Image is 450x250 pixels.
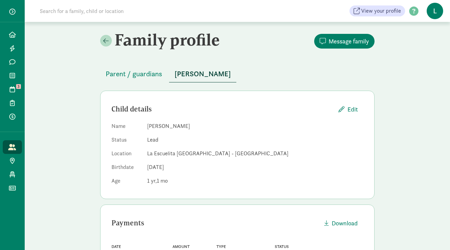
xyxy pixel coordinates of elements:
a: [PERSON_NAME] [169,70,236,78]
iframe: Chat Widget [416,217,450,250]
span: Edit [347,105,358,114]
button: Download [319,216,363,231]
button: Parent / guardians [100,66,168,82]
button: [PERSON_NAME] [169,66,236,82]
span: Date [111,244,121,249]
div: Payments [111,218,319,228]
input: Search for a family, child or location [36,4,228,18]
span: Parent / guardians [106,68,162,79]
dt: Name [111,122,142,133]
span: 3 [16,84,21,89]
span: Download [332,219,358,228]
span: L [427,3,443,19]
dd: [PERSON_NAME] [147,122,363,130]
span: 1 [157,177,168,184]
span: Status [275,244,289,249]
div: Child details [111,104,333,115]
dt: Age [111,177,142,188]
dd: Lead [147,136,363,144]
button: Edit [333,102,363,117]
span: Type [216,244,226,249]
h2: Family profile [100,30,236,49]
dt: Location [111,149,142,160]
dt: Status [111,136,142,147]
button: Message family [314,34,375,49]
span: [PERSON_NAME] [175,68,231,79]
span: View your profile [361,7,401,15]
dt: Birthdate [111,163,142,174]
span: Amount [173,244,190,249]
a: Parent / guardians [100,70,168,78]
span: 1 [147,177,157,184]
span: [DATE] [147,163,164,171]
span: Message family [329,37,369,46]
a: 3 [3,82,22,96]
a: View your profile [350,5,405,16]
dd: La Escuelita [GEOGRAPHIC_DATA] - [GEOGRAPHIC_DATA] [147,149,363,158]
